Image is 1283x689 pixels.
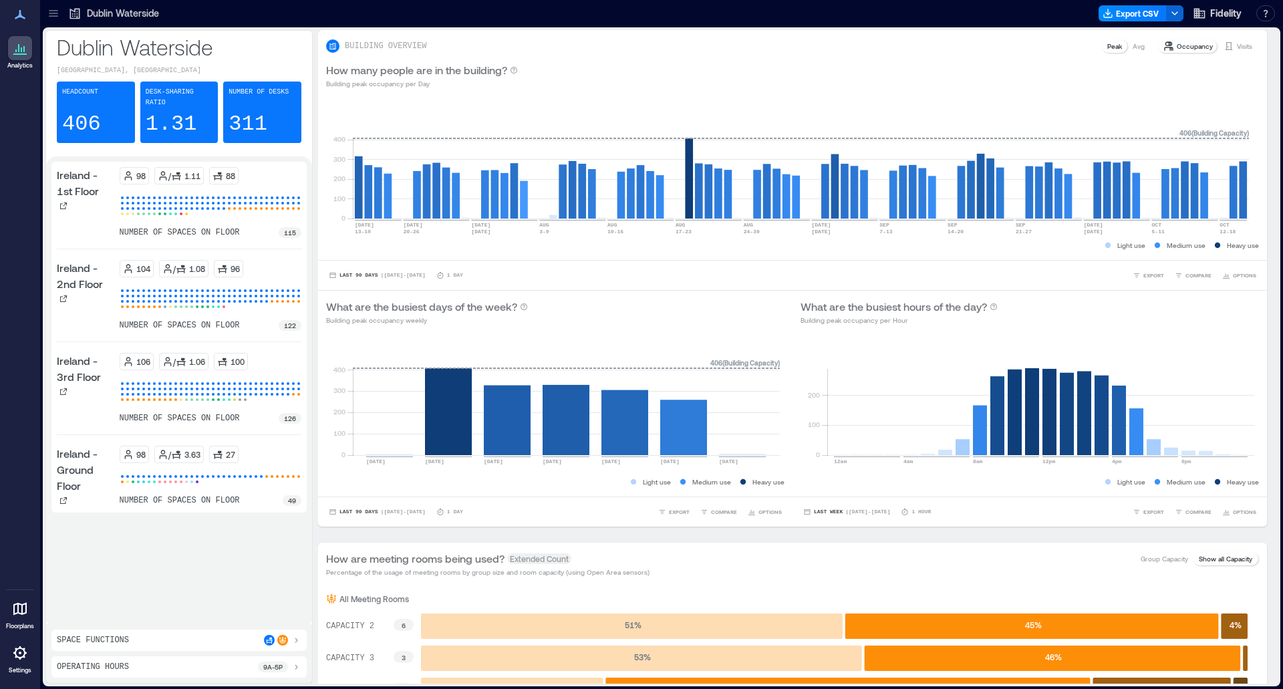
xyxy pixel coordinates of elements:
p: Medium use [692,476,731,487]
button: OPTIONS [1220,269,1259,282]
tspan: 0 [341,450,345,458]
tspan: 200 [333,174,345,182]
tspan: 100 [333,194,345,202]
p: 115 [284,227,296,238]
p: Heavy use [1227,240,1259,251]
text: 51 % [625,620,641,630]
p: Medium use [1167,476,1205,487]
p: Ireland - 3rd Floor [57,353,114,385]
p: Peak [1107,41,1122,51]
button: COMPARE [1172,269,1214,282]
button: COMPARE [1172,505,1214,519]
tspan: 100 [808,420,820,428]
p: Dublin Waterside [87,7,159,20]
p: Percentage of the usage of meeting rooms by group size and room capacity (using Open Area sensors) [326,567,650,577]
text: CAPACITY 3 [326,654,374,663]
text: AUG [539,222,549,228]
p: / [168,170,171,181]
tspan: 400 [333,366,345,374]
span: OPTIONS [1233,271,1256,279]
p: 1.06 [189,356,205,367]
p: 9a - 5p [263,662,283,672]
button: Last Week |[DATE]-[DATE] [801,505,893,519]
text: [DATE] [811,222,831,228]
text: SEP [948,222,958,228]
span: OPTIONS [758,508,782,516]
button: Last 90 Days |[DATE]-[DATE] [326,505,428,519]
p: 1 Day [447,508,463,516]
span: COMPARE [1185,508,1211,516]
p: 122 [284,320,296,331]
p: Light use [643,476,671,487]
text: 20-26 [404,229,420,235]
button: EXPORT [1130,505,1167,519]
p: What are the busiest hours of the day? [801,299,987,315]
tspan: 100 [333,429,345,437]
span: OPTIONS [1233,508,1256,516]
span: COMPARE [711,508,737,516]
p: Group Capacity [1141,553,1188,564]
text: [DATE] [660,458,680,464]
p: 96 [231,263,240,274]
text: OCT [1220,222,1230,228]
p: number of spaces on floor [120,227,240,238]
text: [DATE] [355,222,374,228]
button: Last 90 Days |[DATE]-[DATE] [326,269,428,282]
p: What are the busiest days of the week? [326,299,517,315]
text: 46 % [1045,652,1062,662]
p: 1.11 [184,170,200,181]
p: Number of Desks [229,87,289,98]
p: Settings [9,666,31,674]
p: 98 [136,170,146,181]
p: Floorplans [6,622,34,630]
button: Fidelity [1189,3,1246,24]
p: Occupancy [1177,41,1213,51]
p: Dublin Waterside [57,33,301,60]
text: [DATE] [1084,222,1103,228]
text: [DATE] [471,222,490,228]
text: 12am [834,458,847,464]
text: 53 % [634,652,651,662]
text: 12-18 [1220,229,1236,235]
text: 7-13 [879,229,892,235]
button: EXPORT [656,505,692,519]
p: 1.08 [189,263,205,274]
p: 106 [136,356,150,367]
text: OCT [1152,222,1162,228]
tspan: 400 [333,135,345,143]
p: Ireland - 1st Floor [57,167,114,199]
p: Analytics [7,61,33,70]
p: 88 [226,170,235,181]
text: 8am [973,458,983,464]
text: SEP [1016,222,1026,228]
p: Avg [1133,41,1145,51]
p: Light use [1117,476,1145,487]
p: Medium use [1167,240,1205,251]
p: Heavy use [1227,476,1259,487]
span: COMPARE [1185,271,1211,279]
p: Ireland - 2nd Floor [57,260,114,292]
p: 311 [229,111,267,138]
p: [GEOGRAPHIC_DATA], [GEOGRAPHIC_DATA] [57,65,301,76]
a: Analytics [3,32,37,74]
text: 24-30 [744,229,760,235]
p: Heavy use [752,476,785,487]
tspan: 200 [333,408,345,416]
p: / [168,449,171,460]
p: number of spaces on floor [120,320,240,331]
tspan: 0 [341,214,345,222]
tspan: 200 [808,391,820,399]
p: All Meeting Rooms [339,593,409,604]
text: AUG [607,222,617,228]
text: [DATE] [811,229,831,235]
p: Building peak occupancy per Hour [801,315,998,325]
p: Building peak occupancy weekly [326,315,528,325]
p: Desk-sharing ratio [146,87,213,108]
p: 1 Day [447,271,463,279]
text: [DATE] [404,222,423,228]
text: 8pm [1181,458,1191,464]
button: OPTIONS [745,505,785,519]
p: Headcount [62,87,98,98]
text: [DATE] [366,458,386,464]
p: Building peak occupancy per Day [326,78,518,89]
